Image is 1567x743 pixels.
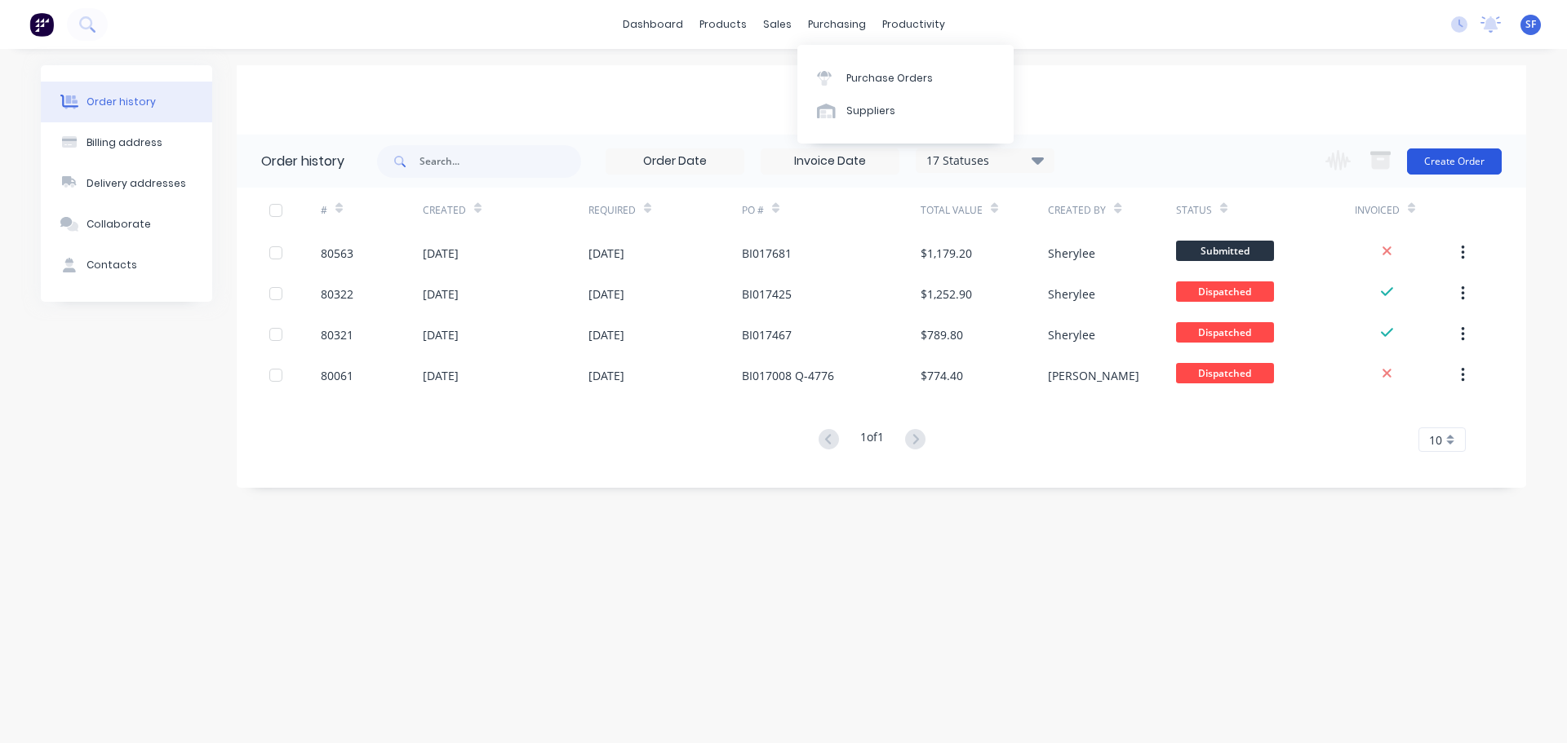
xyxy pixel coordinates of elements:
div: 17 Statuses [917,152,1054,170]
button: Contacts [41,245,212,285]
div: Sherylee [1048,285,1095,303]
a: dashboard [615,12,691,37]
div: PO # [742,203,764,218]
div: BI017467 [742,326,792,343]
div: [DATE] [588,245,624,262]
div: [DATE] [423,326,459,343]
div: Total Value [921,188,1048,232]
div: Contacts [87,258,137,272]
button: Create Order [1407,148,1502,175]
div: sales [755,12,800,37]
span: Dispatched [1176,281,1274,302]
input: Search... [419,145,581,178]
div: $774.40 [921,367,963,384]
div: PO # [742,188,921,232]
div: Status [1176,203,1212,218]
div: [DATE] [588,367,624,384]
span: Dispatched [1176,363,1274,383]
div: Created [423,188,588,232]
div: purchasing [800,12,874,37]
button: Order history [41,82,212,122]
div: 80321 [321,326,353,343]
div: Sherylee [1048,326,1095,343]
div: Created By [1048,188,1175,232]
input: Order Date [606,149,744,174]
div: Collaborate [87,217,151,232]
div: [DATE] [423,285,459,303]
div: # [321,188,423,232]
div: Created [423,203,466,218]
div: Created By [1048,203,1106,218]
div: Invoiced [1355,188,1457,232]
div: Purchase Orders [846,71,933,86]
div: BI017008 Q-4776 [742,367,834,384]
div: [DATE] [423,245,459,262]
div: Order history [261,152,344,171]
div: Invoiced [1355,203,1400,218]
div: BI017425 [742,285,792,303]
div: [DATE] [588,285,624,303]
button: Billing address [41,122,212,163]
button: Delivery addresses [41,163,212,204]
span: Submitted [1176,241,1274,261]
div: Sherylee [1048,245,1095,262]
div: Required [588,188,742,232]
div: Delivery addresses [87,176,186,191]
div: Required [588,203,636,218]
div: Suppliers [846,104,895,118]
input: Invoice Date [761,149,899,174]
div: [DATE] [423,367,459,384]
a: Suppliers [797,95,1014,127]
span: 10 [1429,431,1442,449]
button: Collaborate [41,204,212,245]
div: products [691,12,755,37]
div: 80563 [321,245,353,262]
div: BI017681 [742,245,792,262]
div: 1 of 1 [860,428,884,452]
div: $789.80 [921,326,963,343]
div: Status [1176,188,1355,232]
a: Purchase Orders [797,61,1014,94]
div: $1,179.20 [921,245,972,262]
div: [PERSON_NAME] [1048,367,1139,384]
div: Billing address [87,135,162,150]
span: Dispatched [1176,322,1274,343]
div: # [321,203,327,218]
div: [DATE] [588,326,624,343]
span: SF [1525,17,1536,32]
div: 80322 [321,285,353,303]
div: Total Value [921,203,983,218]
img: Factory [29,12,54,37]
div: Order history [87,95,156,109]
div: $1,252.90 [921,285,972,303]
div: 80061 [321,367,353,384]
div: productivity [874,12,953,37]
